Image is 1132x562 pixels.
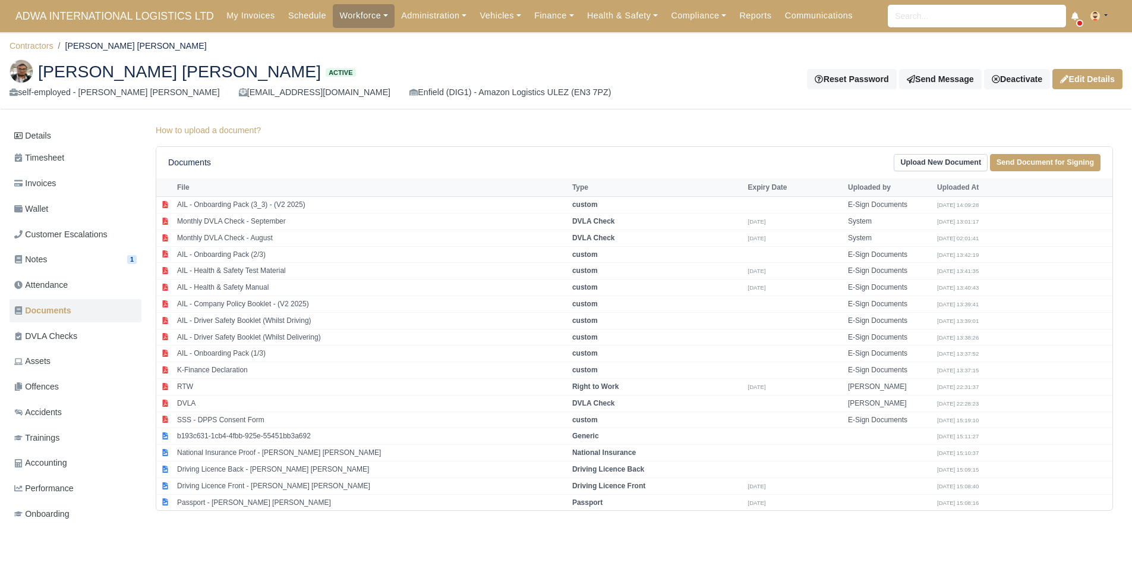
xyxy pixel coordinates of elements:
strong: custom [572,333,598,341]
small: [DATE] 02:01:41 [937,235,979,241]
small: [DATE] 13:42:19 [937,252,979,258]
th: Expiry Date [745,178,845,196]
a: Compliance [664,4,733,27]
small: [DATE] 15:09:15 [937,466,979,473]
th: Uploaded At [934,178,1023,196]
span: DVLA Checks [14,329,77,343]
small: [DATE] [748,500,765,506]
li: [PERSON_NAME] [PERSON_NAME] [53,39,207,53]
td: AIL - Health & Safety Manual [174,280,569,296]
small: [DATE] 15:11:27 [937,433,979,439]
input: Search... [888,5,1066,27]
td: AIL - Onboarding Pack (1/3) [174,346,569,362]
td: System [845,213,934,230]
span: Invoices [14,177,56,190]
span: Onboarding [14,507,70,521]
a: Reports [733,4,778,27]
strong: custom [572,300,598,308]
a: Finance [528,4,581,27]
strong: custom [572,349,598,357]
strong: DVLA Check [572,234,615,242]
strong: custom [572,266,598,275]
strong: custom [572,366,598,374]
td: K-Finance Declaration [174,362,569,379]
strong: custom [572,200,598,209]
small: [DATE] 13:37:52 [937,350,979,357]
td: RTW [174,378,569,395]
td: [PERSON_NAME] [845,395,934,412]
td: National Insurance Proof - [PERSON_NAME] [PERSON_NAME] [174,445,569,461]
a: Assets [10,350,141,373]
td: E-Sign Documents [845,312,934,329]
small: [DATE] 22:28:23 [937,400,979,407]
h6: Documents [168,158,211,168]
small: [DATE] 15:19:10 [937,417,979,423]
small: [DATE] 22:31:37 [937,384,979,390]
small: [DATE] 13:01:17 [937,218,979,225]
a: Upload New Document [894,154,988,171]
strong: custom [572,283,598,291]
small: [DATE] 15:08:16 [937,500,979,506]
strong: National Insurance [572,448,636,457]
small: [DATE] [748,268,765,274]
div: Deactivate [984,69,1050,89]
a: Performance [10,477,141,500]
td: E-Sign Documents [845,263,934,280]
span: Timesheet [14,151,64,165]
strong: Driving Licence Back [572,465,644,473]
a: Notes 1 [10,248,141,271]
small: [DATE] [748,218,765,225]
span: Attendance [14,278,68,292]
div: Jhonier Bucheli Montero [1,50,1131,109]
a: Trainings [10,426,141,450]
a: Timesheet [10,146,141,169]
span: [PERSON_NAME] [PERSON_NAME] [38,63,321,80]
td: Monthly DVLA Check - August [174,230,569,246]
a: Wallet [10,197,141,221]
strong: DVLA Check [572,399,615,407]
small: [DATE] 13:38:26 [937,334,979,341]
th: Uploaded by [845,178,934,196]
span: Offences [14,380,59,394]
a: Workforce [333,4,395,27]
span: Customer Escalations [14,228,108,241]
td: AIL - Health & Safety Test Material [174,263,569,280]
td: Passport - [PERSON_NAME] [PERSON_NAME] [174,494,569,510]
td: AIL - Company Policy Booklet - (V2 2025) [174,296,569,312]
th: File [174,178,569,196]
span: Wallet [14,202,48,216]
a: Administration [395,4,473,27]
span: Performance [14,482,74,495]
small: [DATE] 14:09:28 [937,202,979,208]
span: Notes [14,253,47,266]
td: E-Sign Documents [845,362,934,379]
td: DVLA [174,395,569,412]
a: Details [10,125,141,147]
td: E-Sign Documents [845,296,934,312]
a: Communications [778,4,860,27]
th: Type [569,178,745,196]
a: ADWA INTERNATIONAL LOGISTICS LTD [10,5,220,28]
a: Vehicles [473,4,528,27]
a: Send Document for Signing [990,154,1101,171]
td: SSS - DPPS Consent Form [174,412,569,428]
strong: Passport [572,498,603,507]
td: AIL - Onboarding Pack (3_3) - (V2 2025) [174,197,569,214]
small: [DATE] [748,483,765,489]
span: Assets [14,354,51,368]
span: ADWA INTERNATIONAL LOGISTICS LTD [10,4,220,28]
a: How to upload a document? [156,125,261,135]
a: Health & Safety [581,4,665,27]
a: Schedule [282,4,333,27]
small: [DATE] 13:41:35 [937,268,979,274]
strong: Generic [572,432,599,440]
small: [DATE] 13:40:43 [937,284,979,291]
a: DVLA Checks [10,325,141,348]
td: System [845,230,934,246]
a: Customer Escalations [10,223,141,246]
td: AIL - Driver Safety Booklet (Whilst Driving) [174,312,569,329]
a: Offences [10,375,141,398]
a: Contractors [10,41,53,51]
span: Documents [14,304,71,318]
a: Accidents [10,401,141,424]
